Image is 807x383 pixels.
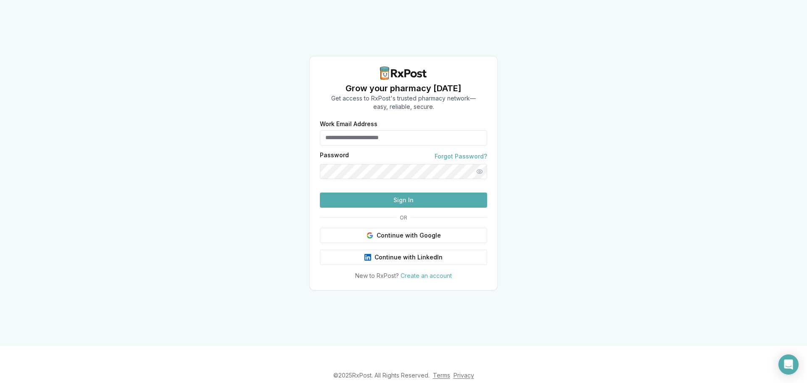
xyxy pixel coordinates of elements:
span: OR [396,214,411,221]
label: Password [320,152,349,161]
h1: Grow your pharmacy [DATE] [331,82,476,94]
img: Google [367,232,373,239]
div: Open Intercom Messenger [778,354,799,375]
button: Show password [472,164,487,179]
img: RxPost Logo [377,66,430,80]
button: Sign In [320,193,487,208]
button: Continue with Google [320,228,487,243]
span: New to RxPost? [355,272,399,279]
a: Forgot Password? [435,152,487,161]
img: LinkedIn [364,254,371,261]
p: Get access to RxPost's trusted pharmacy network— easy, reliable, secure. [331,94,476,111]
a: Privacy [454,372,474,379]
a: Create an account [401,272,452,279]
label: Work Email Address [320,121,487,127]
a: Terms [433,372,450,379]
button: Continue with LinkedIn [320,250,487,265]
